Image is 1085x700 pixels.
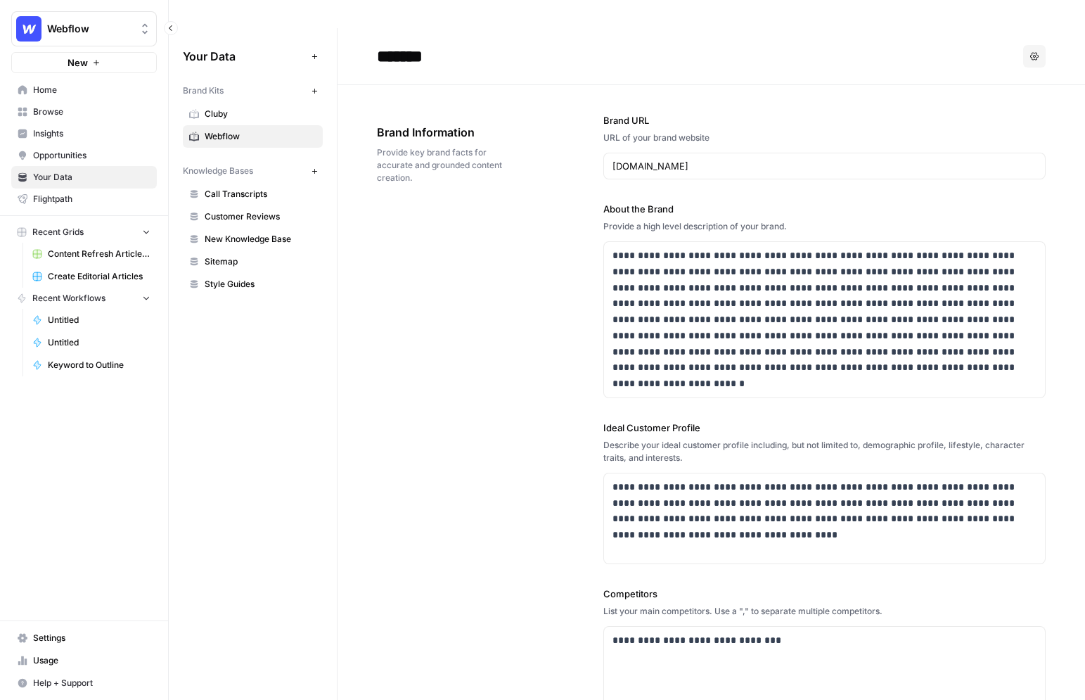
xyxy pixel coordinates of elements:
span: Browse [33,106,150,118]
a: New Knowledge Base [183,228,323,250]
a: Browse [11,101,157,123]
span: Opportunities [33,149,150,162]
span: Keyword to Outline [48,359,150,371]
span: Recent Grids [32,226,84,238]
span: Insights [33,127,150,140]
a: Content Refresh Article (Demo Grid) [26,243,157,265]
a: Keyword to Outline [26,354,157,376]
label: Ideal Customer Profile [603,421,1046,435]
span: Cluby [205,108,316,120]
span: Content Refresh Article (Demo Grid) [48,248,150,260]
a: Home [11,79,157,101]
label: About the Brand [603,202,1046,216]
div: URL of your brand website [603,132,1046,144]
label: Competitors [603,587,1046,601]
a: Call Transcripts [183,183,323,205]
label: Brand URL [603,113,1046,127]
a: Settings [11,627,157,649]
div: Describe your ideal customer profile including, but not limited to, demographic profile, lifestyl... [603,439,1046,464]
a: Sitemap [183,250,323,273]
button: New [11,52,157,73]
a: Usage [11,649,157,672]
span: Call Transcripts [205,188,316,201]
a: Flightpath [11,188,157,210]
a: Webflow [183,125,323,148]
span: Webflow [47,22,132,36]
a: Your Data [11,166,157,189]
img: Webflow Logo [16,16,41,42]
span: Create Editorial Articles [48,270,150,283]
span: Brand Kits [183,84,224,97]
span: Untitled [48,336,150,349]
span: Webflow [205,130,316,143]
span: Provide key brand facts for accurate and grounded content creation. [377,146,525,184]
button: Recent Grids [11,222,157,243]
span: Help + Support [33,677,150,689]
input: www.sundaysoccer.com [612,159,1036,173]
span: Brand Information [377,124,525,141]
span: Sitemap [205,255,316,268]
span: Style Guides [205,278,316,291]
span: Knowledge Bases [183,165,253,177]
span: Untitled [48,314,150,326]
a: Create Editorial Articles [26,265,157,288]
button: Help + Support [11,672,157,694]
span: Your Data [183,48,306,65]
span: Flightpath [33,193,150,205]
span: Home [33,84,150,96]
div: List your main competitors. Use a "," to separate multiple competitors. [603,605,1046,618]
a: Cluby [183,103,323,125]
button: Workspace: Webflow [11,11,157,46]
span: Recent Workflows [32,292,105,305]
a: Untitled [26,331,157,354]
a: Customer Reviews [183,205,323,228]
div: Provide a high level description of your brand. [603,220,1046,233]
span: New [68,56,88,70]
a: Untitled [26,309,157,331]
span: Usage [33,654,150,667]
span: Your Data [33,171,150,184]
a: Style Guides [183,273,323,295]
a: Opportunities [11,144,157,167]
span: New Knowledge Base [205,233,316,246]
button: Recent Workflows [11,288,157,309]
a: Insights [11,122,157,145]
span: Settings [33,632,150,644]
span: Customer Reviews [205,210,316,223]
